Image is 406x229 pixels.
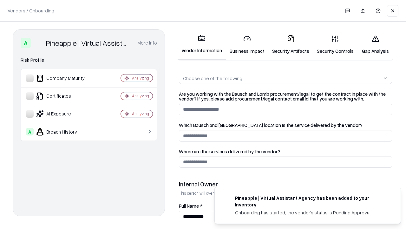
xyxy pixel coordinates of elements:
[183,75,245,82] div: Choose one of the following...
[235,195,385,208] div: Pineapple | Virtual Assistant Agency has been added to your inventory
[26,92,102,100] div: Certificates
[179,191,392,196] p: This person will oversee the vendor relationship and coordinate any required assessments or appro...
[178,29,226,60] a: Vendor Information
[46,38,130,48] div: Pineapple | Virtual Assistant Agency
[222,195,230,202] img: trypineapple.com
[179,92,392,101] label: Are you working with the Bausch and Lomb procurement/legal to get the contract in place with the ...
[179,73,392,84] button: Choose one of the following...
[179,149,392,154] label: Where are the services delivered by the vendor?
[226,30,268,59] a: Business Impact
[179,123,392,128] label: Which Bausch and [GEOGRAPHIC_DATA] location is the service delivered by the vendor?
[268,30,313,59] a: Security Artifacts
[132,93,149,99] div: Analyzing
[179,180,392,188] div: Internal Owner
[179,204,392,208] label: Full Name *
[132,111,149,116] div: Analyzing
[26,128,34,135] div: A
[313,30,357,59] a: Security Controls
[357,30,393,59] a: Gap Analysis
[33,38,43,48] img: Pineapple | Virtual Assistant Agency
[26,128,102,135] div: Breach History
[132,75,149,81] div: Analyzing
[8,7,54,14] p: Vendors / Onboarding
[137,37,157,49] button: More info
[235,209,385,216] div: Onboarding has started, the vendor's status is Pending Approval.
[21,56,157,64] div: Risk Profile
[26,74,102,82] div: Company Maturity
[26,110,102,118] div: AI Exposure
[21,38,31,48] div: A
